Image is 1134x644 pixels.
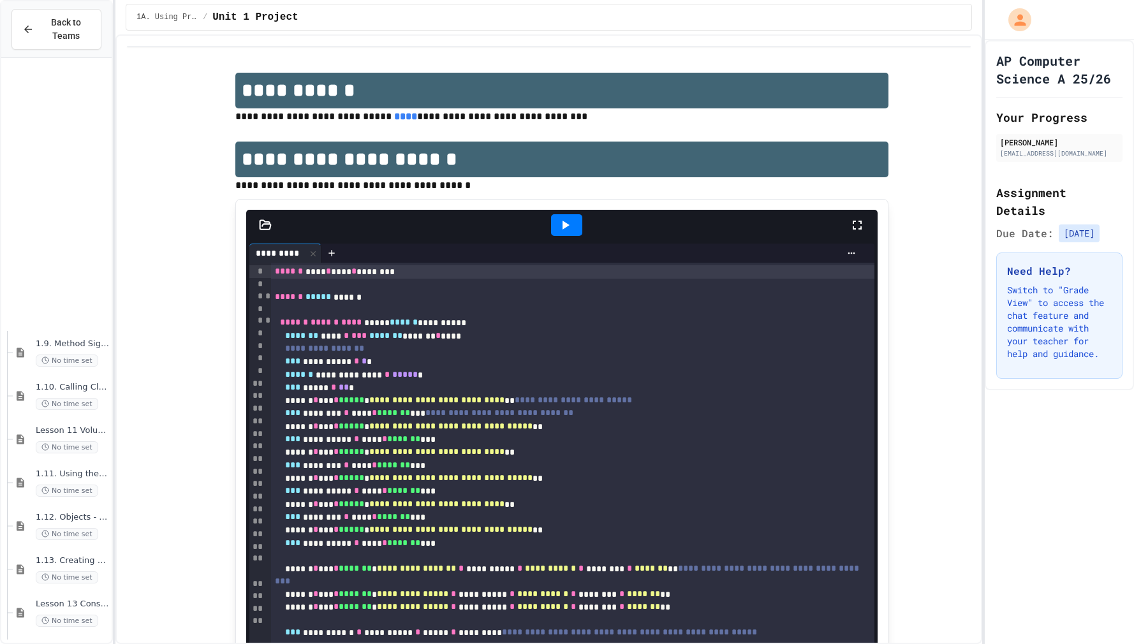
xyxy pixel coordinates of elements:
span: 1.9. Method Signatures [36,339,109,349]
span: No time set [36,355,98,367]
span: Lesson 13 Constructors [36,599,109,610]
span: Back to Teams [41,16,91,43]
span: 1.13. Creating and Initializing Objects: Constructors [36,555,109,566]
iframe: chat widget [1080,593,1121,631]
h2: Assignment Details [996,184,1123,219]
div: [PERSON_NAME] [1000,136,1119,148]
h2: Your Progress [996,108,1123,126]
span: No time set [36,441,98,453]
span: [DATE] [1059,224,1100,242]
span: Due Date: [996,226,1054,241]
span: No time set [36,615,98,627]
span: No time set [36,571,98,583]
span: 1.10. Calling Class Methods [36,382,109,393]
span: 1A. Using Primitives [136,12,198,22]
h1: AP Computer Science A 25/26 [996,52,1123,87]
span: No time set [36,528,98,540]
span: 1.12. Objects - Instances of Classes [36,512,109,523]
span: 1.11. Using the Math Class [36,469,109,479]
span: Unit 1 Project [212,10,298,25]
span: Lesson 11 Volume, Distance, & Quadratic Formula [36,425,109,436]
span: / [203,12,207,22]
button: Back to Teams [11,9,101,50]
p: Switch to "Grade View" to access the chat feature and communicate with your teacher for help and ... [1007,284,1112,360]
span: No time set [36,485,98,497]
div: [EMAIL_ADDRESS][DOMAIN_NAME] [1000,149,1119,158]
div: My Account [995,5,1035,34]
iframe: chat widget [1028,538,1121,592]
h3: Need Help? [1007,263,1112,279]
span: No time set [36,398,98,410]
